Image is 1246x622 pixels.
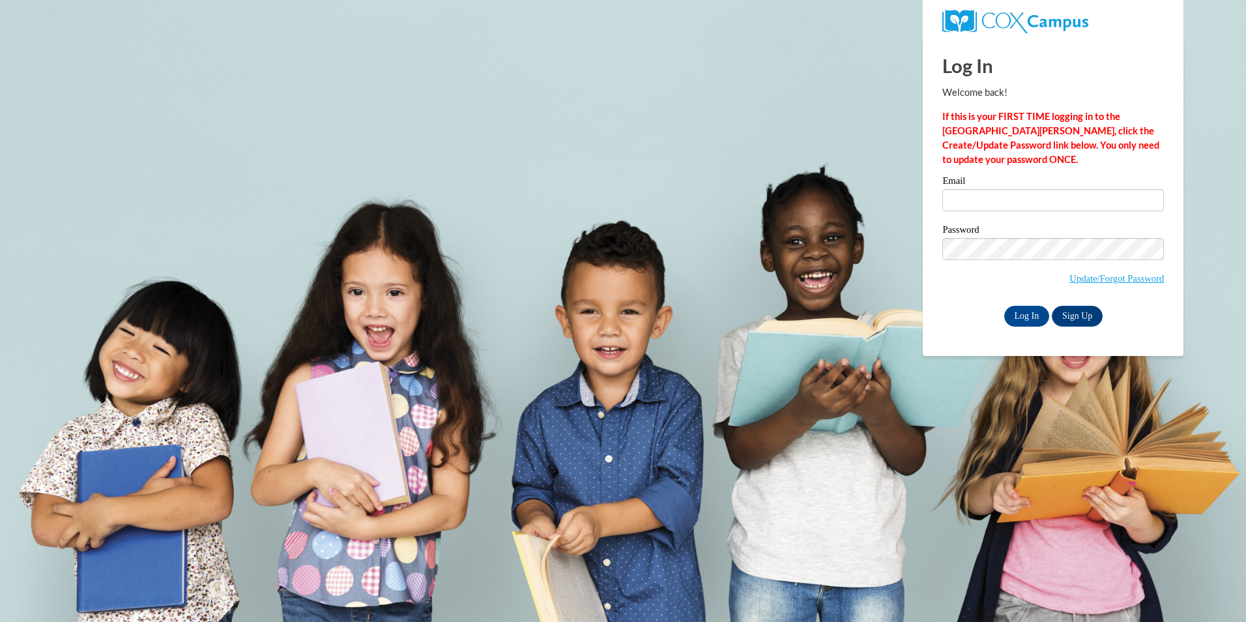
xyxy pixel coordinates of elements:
input: Log In [1004,306,1050,327]
a: Update/Forgot Password [1069,273,1164,284]
a: Sign Up [1052,306,1103,327]
a: COX Campus [942,15,1088,26]
p: Welcome back! [942,85,1164,100]
img: COX Campus [942,10,1088,33]
strong: If this is your FIRST TIME logging in to the [GEOGRAPHIC_DATA][PERSON_NAME], click the Create/Upd... [942,111,1159,165]
h1: Log In [942,52,1164,79]
label: Password [942,225,1164,238]
label: Email [942,176,1164,189]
